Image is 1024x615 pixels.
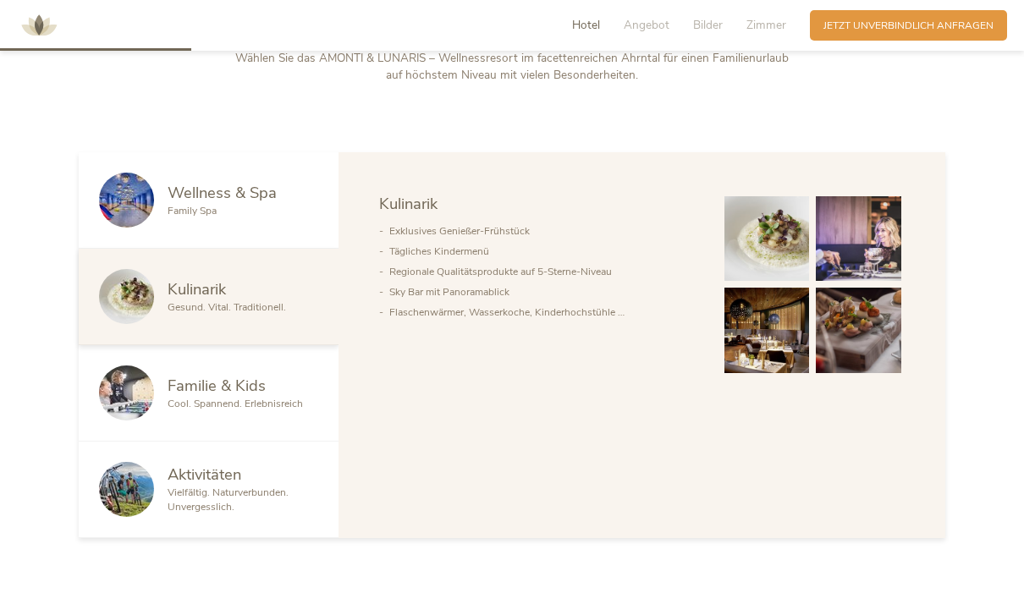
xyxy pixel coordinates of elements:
[168,204,217,217] span: Family Spa
[168,464,241,485] span: Aktivitäten
[14,20,64,30] a: AMONTI & LUNARIS Wellnessresort
[229,50,795,85] p: Wählen Sie das AMONTI & LUNARIS – Wellnessresort im facettenreichen Ahrntal für einen Familienurl...
[389,302,697,322] li: Flaschenwärmer, Wasserkoche, Kinderhochstühle …
[624,17,669,33] span: Angebot
[168,182,277,203] span: Wellness & Spa
[823,19,994,33] span: Jetzt unverbindlich anfragen
[379,193,438,214] span: Kulinarik
[572,17,600,33] span: Hotel
[168,486,289,513] span: Vielfältig. Naturverbunden. Unvergesslich.
[389,282,697,302] li: Sky Bar mit Panoramablick
[389,261,697,282] li: Regionale Qualitätsprodukte auf 5-Sterne-Niveau
[168,375,266,396] span: Familie & Kids
[693,17,723,33] span: Bilder
[168,300,286,314] span: Gesund. Vital. Traditionell.
[389,221,697,241] li: Exklusives Genießer-Frühstück
[168,397,303,410] span: Cool. Spannend. Erlebnisreich
[746,17,786,33] span: Zimmer
[389,241,697,261] li: Tägliches Kindermenü
[168,278,226,299] span: Kulinarik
